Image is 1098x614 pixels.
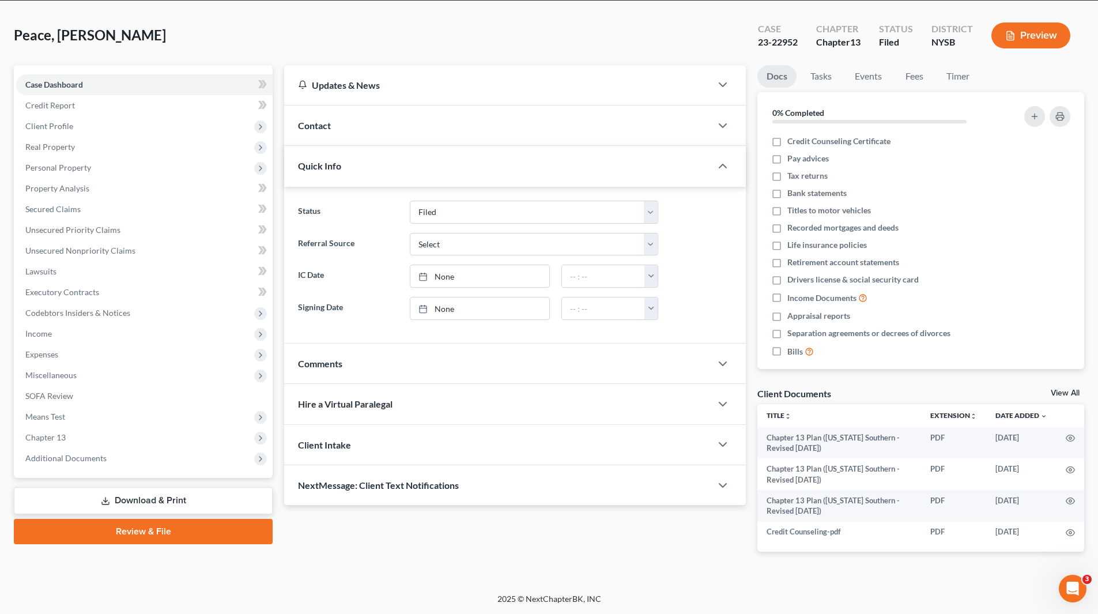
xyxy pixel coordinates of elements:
span: Hire a Virtual Paralegal [298,398,393,409]
span: Unsecured Nonpriority Claims [25,246,135,255]
a: Unsecured Nonpriority Claims [16,240,273,261]
a: Date Added expand_more [995,411,1047,420]
span: Means Test [25,412,65,421]
div: Filed [879,36,913,49]
a: Lawsuits [16,261,273,282]
a: Review & File [14,519,273,544]
span: Chapter 13 [25,432,66,442]
a: Events [846,65,891,88]
a: Fees [896,65,933,88]
a: Credit Report [16,95,273,116]
strong: 0% Completed [772,108,824,118]
div: District [931,22,973,36]
button: Preview [991,22,1070,48]
td: PDF [921,458,986,490]
span: Income [25,329,52,338]
span: Expenses [25,349,58,359]
a: Extensionunfold_more [930,411,977,420]
span: Quick Info [298,160,341,171]
span: Unsecured Priority Claims [25,225,120,235]
td: [DATE] [986,490,1057,522]
td: Chapter 13 Plan ([US_STATE] Southern - Revised [DATE]) [757,458,921,490]
td: Credit Counseling-pdf [757,522,921,543]
div: Chapter [816,36,861,49]
a: View All [1051,389,1080,397]
a: Docs [757,65,797,88]
span: Personal Property [25,163,91,172]
span: Miscellaneous [25,370,77,380]
span: Life insurance policies [787,239,867,251]
div: Client Documents [757,387,831,400]
span: Client Profile [25,121,73,131]
div: 23-22952 [758,36,798,49]
i: expand_more [1040,413,1047,420]
td: PDF [921,522,986,543]
span: Additional Documents [25,453,107,463]
a: Tasks [801,65,841,88]
span: Titles to motor vehicles [787,205,871,216]
td: Chapter 13 Plan ([US_STATE] Southern - Revised [DATE]) [757,427,921,459]
a: Case Dashboard [16,74,273,95]
input: -- : -- [562,297,645,319]
div: Updates & News [298,79,697,91]
iframe: Intercom live chat [1059,575,1086,602]
td: [DATE] [986,427,1057,459]
span: 13 [850,36,861,47]
span: Separation agreements or decrees of divorces [787,327,950,339]
input: -- : -- [562,265,645,287]
label: Signing Date [292,297,403,320]
a: Download & Print [14,487,273,514]
div: NYSB [931,36,973,49]
span: Bills [787,346,803,357]
span: Secured Claims [25,204,81,214]
a: Property Analysis [16,178,273,199]
span: Bank statements [787,187,847,199]
label: IC Date [292,265,403,288]
span: Real Property [25,142,75,152]
td: Chapter 13 Plan ([US_STATE] Southern - Revised [DATE]) [757,490,921,522]
span: Recorded mortgages and deeds [787,222,899,233]
span: Drivers license & social security card [787,274,919,285]
label: Status [292,201,403,224]
td: PDF [921,490,986,522]
td: [DATE] [986,522,1057,543]
span: Executory Contracts [25,287,99,297]
div: 2025 © NextChapterBK, INC [221,593,878,614]
div: Status [879,22,913,36]
i: unfold_more [784,413,791,420]
a: Unsecured Priority Claims [16,220,273,240]
a: Secured Claims [16,199,273,220]
a: Executory Contracts [16,282,273,303]
span: Income Documents [787,292,856,304]
span: Case Dashboard [25,80,83,89]
a: Timer [937,65,979,88]
label: Referral Source [292,233,403,256]
td: PDF [921,427,986,459]
span: Appraisal reports [787,310,850,322]
span: Property Analysis [25,183,89,193]
td: [DATE] [986,458,1057,490]
span: Comments [298,358,342,369]
a: None [410,265,549,287]
span: Contact [298,120,331,131]
span: Codebtors Insiders & Notices [25,308,130,318]
span: Retirement account statements [787,257,899,268]
span: NextMessage: Client Text Notifications [298,480,459,491]
span: Pay advices [787,153,829,164]
span: Peace, [PERSON_NAME] [14,27,166,43]
span: Lawsuits [25,266,56,276]
a: None [410,297,549,319]
div: Chapter [816,22,861,36]
a: Titleunfold_more [767,411,791,420]
span: Credit Report [25,100,75,110]
a: SOFA Review [16,386,273,406]
span: Tax returns [787,170,828,182]
div: Case [758,22,798,36]
span: 3 [1082,575,1092,584]
i: unfold_more [970,413,977,420]
span: Client Intake [298,439,351,450]
span: Credit Counseling Certificate [787,135,891,147]
span: SOFA Review [25,391,73,401]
